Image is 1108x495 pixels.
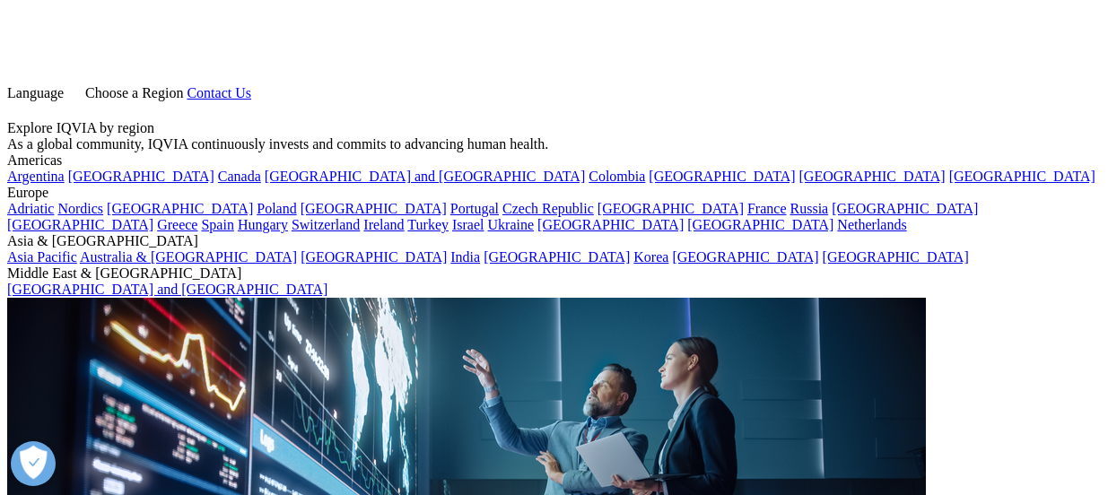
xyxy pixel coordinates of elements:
[949,169,1095,184] a: [GEOGRAPHIC_DATA]
[85,85,183,100] span: Choose a Region
[11,441,56,486] button: Open Preferences
[265,169,585,184] a: [GEOGRAPHIC_DATA] and [GEOGRAPHIC_DATA]
[450,249,480,265] a: India
[7,169,65,184] a: Argentina
[407,217,449,232] a: Turkey
[292,217,360,232] a: Switzerland
[68,169,214,184] a: [GEOGRAPHIC_DATA]
[57,201,103,216] a: Nordics
[7,85,64,100] span: Language
[107,201,253,216] a: [GEOGRAPHIC_DATA]
[7,201,54,216] a: Adriatic
[218,169,261,184] a: Canada
[7,217,153,232] a: [GEOGRAPHIC_DATA]
[7,265,1101,282] div: Middle East & [GEOGRAPHIC_DATA]
[7,136,1101,152] div: As a global community, IQVIA continuously invests and commits to advancing human health.
[484,249,630,265] a: [GEOGRAPHIC_DATA]
[7,282,327,297] a: [GEOGRAPHIC_DATA] and [GEOGRAPHIC_DATA]
[502,201,594,216] a: Czech Republic
[687,217,833,232] a: [GEOGRAPHIC_DATA]
[7,249,77,265] a: Asia Pacific
[450,201,499,216] a: Portugal
[799,169,946,184] a: [GEOGRAPHIC_DATA]
[301,249,447,265] a: [GEOGRAPHIC_DATA]
[633,249,668,265] a: Korea
[452,217,484,232] a: Israel
[201,217,233,232] a: Spain
[7,233,1101,249] div: Asia & [GEOGRAPHIC_DATA]
[649,169,795,184] a: [GEOGRAPHIC_DATA]
[790,201,829,216] a: Russia
[672,249,818,265] a: [GEOGRAPHIC_DATA]
[363,217,404,232] a: Ireland
[589,169,645,184] a: Colombia
[238,217,288,232] a: Hungary
[832,201,978,216] a: [GEOGRAPHIC_DATA]
[80,249,297,265] a: Australia & [GEOGRAPHIC_DATA]
[257,201,296,216] a: Poland
[488,217,535,232] a: Ukraine
[7,152,1101,169] div: Americas
[537,217,684,232] a: [GEOGRAPHIC_DATA]
[823,249,969,265] a: [GEOGRAPHIC_DATA]
[7,185,1101,201] div: Europe
[598,201,744,216] a: [GEOGRAPHIC_DATA]
[7,120,1101,136] div: Explore IQVIA by region
[301,201,447,216] a: [GEOGRAPHIC_DATA]
[747,201,787,216] a: France
[157,217,197,232] a: Greece
[187,85,251,100] a: Contact Us
[837,217,906,232] a: Netherlands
